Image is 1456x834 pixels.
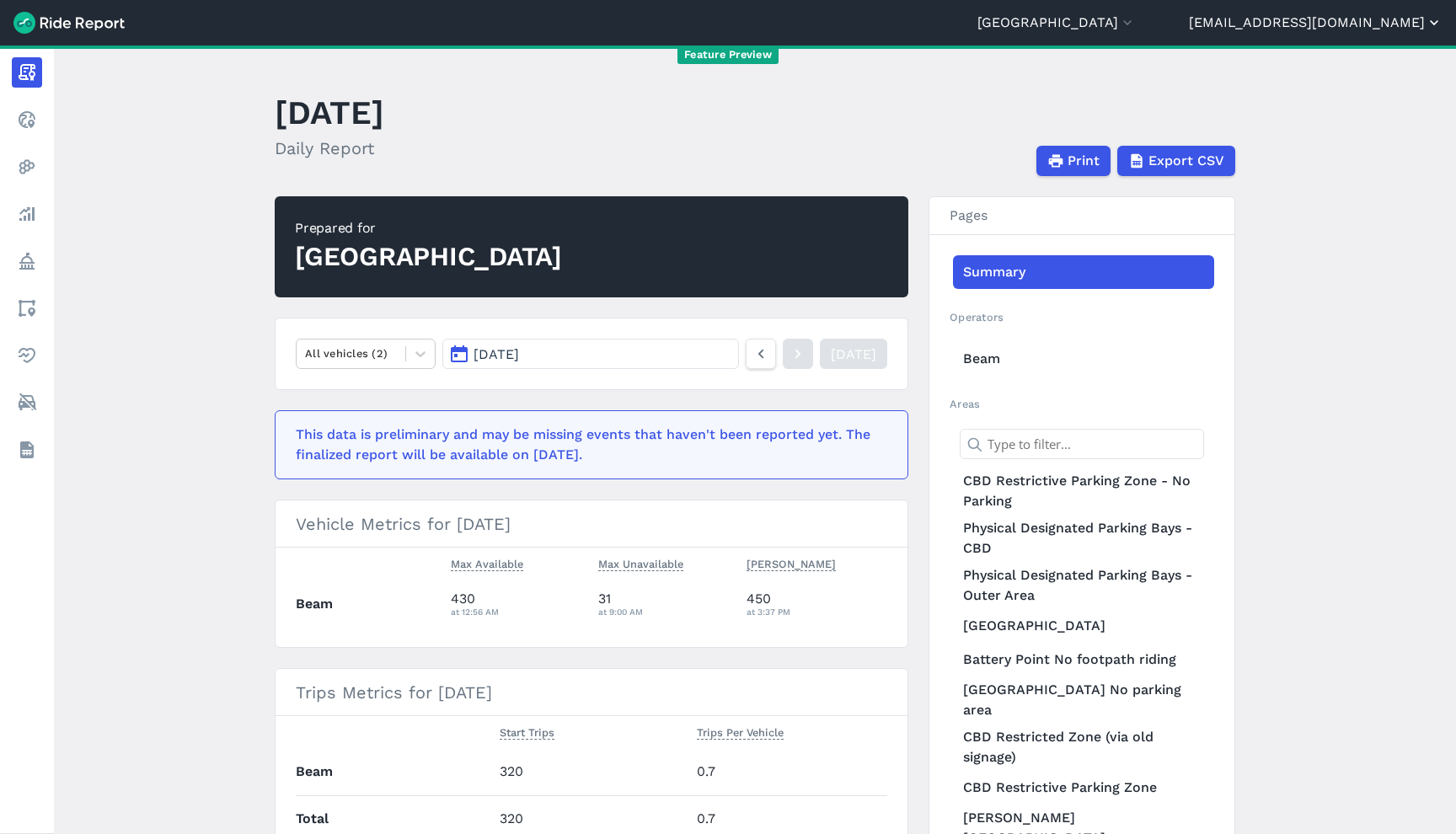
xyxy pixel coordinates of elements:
button: Export CSV [1117,146,1235,176]
div: at 9:00 AM [598,604,733,619]
div: at 12:56 AM [451,604,586,619]
button: Max Unavailable [598,554,683,575]
button: Trips Per Vehicle [697,723,784,743]
span: Max Available [451,554,523,571]
div: This data is preliminary and may be missing events that haven't been reported yet. The finalized ... [296,425,877,465]
a: Battery Point No footpath riding [953,643,1214,676]
a: Health [12,340,42,371]
img: Ride Report [13,12,125,34]
h2: Daily Report [275,136,384,161]
div: [GEOGRAPHIC_DATA] [295,238,562,275]
a: Policy [12,246,42,276]
span: Feature Preview [677,46,779,64]
span: [PERSON_NAME] [747,554,836,571]
a: [GEOGRAPHIC_DATA] [953,609,1214,643]
span: Trips Per Vehicle [697,723,784,740]
div: 31 [598,589,733,619]
button: [GEOGRAPHIC_DATA] [977,13,1136,33]
button: [DATE] [442,339,739,369]
span: Print [1068,151,1100,171]
h2: Areas [950,396,1214,412]
h3: Trips Metrics for [DATE] [276,669,907,716]
a: Summary [953,255,1214,289]
a: Realtime [12,104,42,135]
a: Physical Designated Parking Bays - Outer Area [953,562,1214,609]
a: CBD Restricted Zone (via old signage) [953,724,1214,771]
a: Datasets [12,435,42,465]
button: [PERSON_NAME] [747,554,836,575]
div: 430 [451,589,586,619]
a: Areas [12,293,42,323]
th: Beam [296,749,493,795]
div: 450 [747,589,888,619]
h3: Vehicle Metrics for [DATE] [276,500,907,548]
span: Max Unavailable [598,554,683,571]
input: Type to filter... [960,429,1204,459]
a: Heatmaps [12,152,42,182]
th: Beam [296,580,444,627]
h1: [DATE] [275,89,384,136]
a: Report [12,57,42,88]
div: at 3:37 PM [747,604,888,619]
span: [DATE] [474,346,519,362]
a: CBD Restrictive Parking Zone - No Parking [953,468,1214,515]
button: Start Trips [500,723,554,743]
h3: Pages [929,197,1234,235]
td: 320 [493,749,690,795]
h2: Operators [950,309,1214,325]
a: Beam [953,342,1214,376]
div: Prepared for [295,218,562,238]
a: [GEOGRAPHIC_DATA] No parking area [953,676,1214,724]
a: CBD Restrictive Parking Zone [953,771,1214,805]
span: Export CSV [1148,151,1224,171]
span: Start Trips [500,723,554,740]
td: 0.7 [690,749,887,795]
a: Analyze [12,199,42,229]
a: Physical Designated Parking Bays - CBD [953,515,1214,562]
a: [DATE] [820,339,887,369]
button: [EMAIL_ADDRESS][DOMAIN_NAME] [1189,13,1443,33]
button: Print [1036,146,1111,176]
button: Max Available [451,554,523,575]
a: ModeShift [12,388,42,418]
